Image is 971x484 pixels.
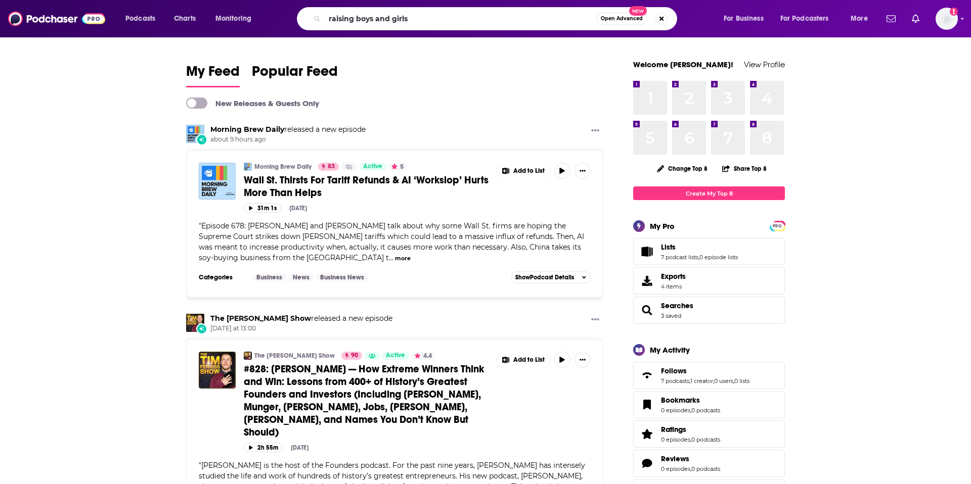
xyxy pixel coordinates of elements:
[650,345,690,355] div: My Activity
[389,253,393,262] span: ...
[196,134,207,145] div: New Episode
[633,391,785,418] span: Bookmarks
[717,11,776,27] button: open menu
[851,12,868,26] span: More
[637,398,657,412] a: Bookmarks
[412,352,435,360] button: 4.4
[661,425,686,434] span: Ratings
[210,125,284,134] a: Morning Brew Daily
[186,314,204,332] img: The Tim Ferriss Show
[497,163,550,179] button: Show More Button
[661,454,689,463] span: Reviews
[208,11,264,27] button: open menu
[661,454,720,463] a: Reviews
[244,363,490,439] a: #828: [PERSON_NAME] — How Extreme Winners Think and Win: Lessons from 400+ of History’s Greatest ...
[637,303,657,317] a: Searches
[291,444,308,451] div: [DATE]
[633,60,733,69] a: Welcome [PERSON_NAME]!
[936,8,958,30] span: Logged in as ldigiovine
[691,407,720,414] a: 0 podcasts
[575,352,591,368] button: Show More Button
[714,377,733,384] a: 0 users
[661,377,689,384] a: 7 podcasts
[633,362,785,389] span: Follows
[633,186,785,200] a: Create My Top 8
[633,450,785,477] span: Reviews
[661,272,686,281] span: Exports
[661,396,720,405] a: Bookmarks
[244,174,489,199] span: Wall St. Thirsts For Tariff Refunds & AI ‘Workslop’ Hurts More Than Helps
[699,254,738,261] a: 0 episode lists
[637,427,657,441] a: Ratings
[244,352,252,360] img: The Tim Ferriss Show
[936,8,958,30] button: Show profile menu
[651,162,714,175] button: Change Top 8
[744,60,785,69] a: View Profile
[661,465,690,472] a: 0 episodes
[382,352,409,360] a: Active
[252,273,286,281] a: Business
[199,221,584,262] span: "
[186,125,204,143] img: Morning Brew Daily
[8,9,105,28] img: Podchaser - Follow, Share and Rate Podcasts
[713,377,714,384] span: ,
[395,254,411,263] button: more
[661,312,681,319] a: 3 saved
[637,245,657,259] a: Lists
[244,363,484,439] span: #828: [PERSON_NAME] — How Extreme Winners Think and Win: Lessons from 400+ of History’s Greatest ...
[780,12,829,26] span: For Podcasters
[629,6,647,16] span: New
[386,351,405,361] span: Active
[633,238,785,265] span: Lists
[186,63,240,87] a: My Feed
[637,274,657,288] span: Exports
[637,456,657,470] a: Reviews
[318,163,339,171] a: 83
[244,174,490,199] a: Wall St. Thirsts For Tariff Refunds & AI ‘Workslop’ Hurts More Than Helps
[771,222,783,229] a: PRO
[882,10,900,27] a: Show notifications dropdown
[341,352,362,360] a: 90
[328,162,335,172] span: 83
[215,12,251,26] span: Monitoring
[196,323,207,334] div: New Episode
[661,366,749,375] a: Follows
[199,352,236,389] img: #828: David Senra — How Extreme Winners Think and Win: Lessons from 400+ of History’s Greatest Fo...
[661,366,687,375] span: Follows
[388,163,407,171] button: 5
[210,314,392,323] h3: released a new episode
[351,351,358,361] span: 90
[690,377,713,384] a: 1 creator
[661,243,738,252] a: Lists
[691,465,720,472] a: 0 podcasts
[774,11,844,27] button: open menu
[244,163,252,171] img: Morning Brew Daily
[661,396,700,405] span: Bookmarks
[252,63,338,87] a: Popular Feed
[174,12,196,26] span: Charts
[936,8,958,30] img: User Profile
[587,125,603,137] button: Show More Button
[359,163,386,171] a: Active
[515,274,574,281] span: Show Podcast Details
[661,425,720,434] a: Ratings
[661,436,690,443] a: 0 episodes
[199,163,236,200] img: Wall St. Thirsts For Tariff Refunds & AI ‘Workslop’ Hurts More Than Helps
[661,301,693,310] span: Searches
[690,407,691,414] span: ,
[167,11,202,27] a: Charts
[125,12,155,26] span: Podcasts
[575,163,591,179] button: Show More Button
[690,465,691,472] span: ,
[244,443,283,452] button: 2h 55m
[210,314,311,323] a: The Tim Ferriss Show
[210,125,366,134] h3: released a new episode
[210,135,366,144] span: about 9 hours ago
[306,7,687,30] div: Search podcasts, credits, & more...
